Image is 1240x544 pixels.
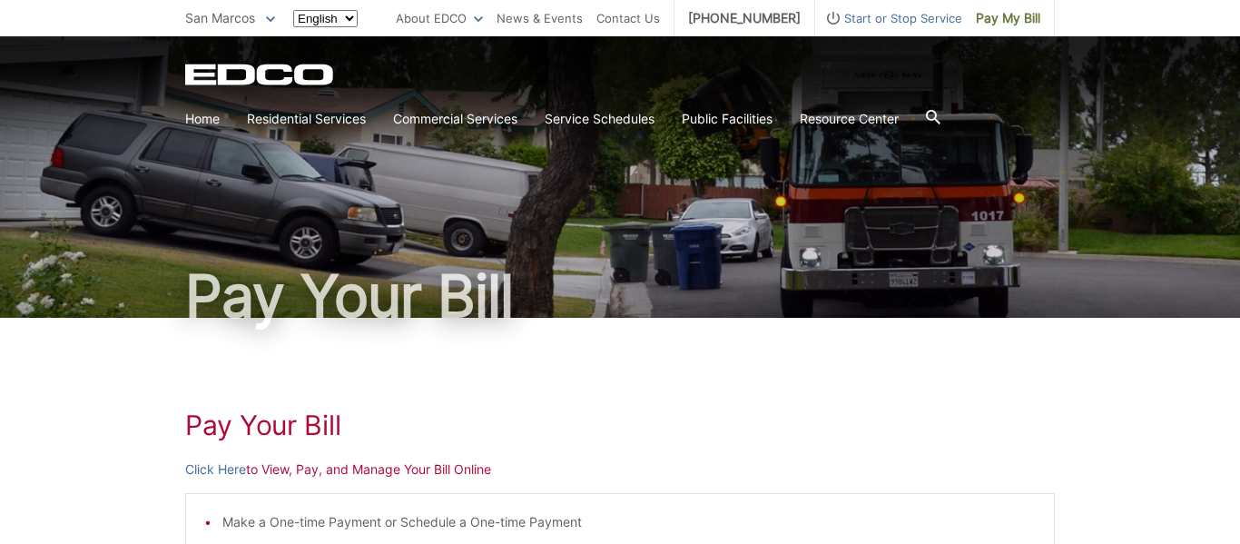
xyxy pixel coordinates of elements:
a: About EDCO [396,8,483,28]
a: Residential Services [247,109,366,129]
a: EDCD logo. Return to the homepage. [185,64,336,85]
a: News & Events [497,8,583,28]
h1: Pay Your Bill [185,267,1055,325]
a: Public Facilities [682,109,773,129]
span: Pay My Bill [976,8,1040,28]
li: Make a One-time Payment or Schedule a One-time Payment [222,512,1036,532]
h1: Pay Your Bill [185,409,1055,441]
a: Contact Us [596,8,660,28]
a: Service Schedules [545,109,654,129]
a: Click Here [185,460,246,480]
a: Home [185,109,220,129]
select: Select a language [293,10,358,27]
a: Resource Center [800,109,899,129]
p: to View, Pay, and Manage Your Bill Online [185,460,1055,480]
span: San Marcos [185,10,255,25]
a: Commercial Services [393,109,517,129]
